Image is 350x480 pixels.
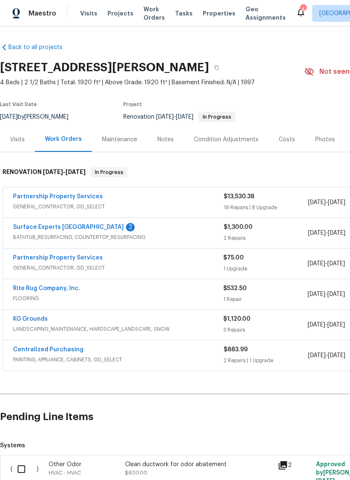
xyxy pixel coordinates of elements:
[13,316,48,322] a: KG Grounds
[223,255,244,261] span: $75.00
[279,135,295,144] div: Costs
[144,5,165,22] span: Work Orders
[13,355,224,364] span: PAINTING, APPLIANCE, CABINETS, OD_SELECT
[157,135,174,144] div: Notes
[209,60,224,75] button: Copy Address
[175,10,193,16] span: Tasks
[91,168,127,176] span: In Progress
[176,114,193,120] span: [DATE]
[126,223,135,231] div: 2
[224,234,308,242] div: 2 Repairs
[199,114,235,119] span: In Progress
[315,135,335,144] div: Photos
[223,265,307,273] div: 1 Upgrade
[13,194,103,200] a: Partnership Property Services
[308,321,345,329] span: -
[328,353,345,358] span: [DATE]
[123,102,142,107] span: Project
[125,460,273,469] div: Clean ductwork for odor abatement
[43,169,63,175] span: [DATE]
[49,462,81,467] span: Other Odor
[224,356,308,365] div: 2 Repairs | 1 Upgrade
[13,233,224,241] span: BATHTUB_RESURFACING, COUNTERTOP_RESURFACING
[308,322,325,328] span: [DATE]
[13,347,84,353] a: Centralized Purchasing
[308,200,326,205] span: [DATE]
[308,230,326,236] span: [DATE]
[327,322,345,328] span: [DATE]
[43,169,86,175] span: -
[10,135,25,144] div: Visits
[13,224,124,230] a: Surface Experts [GEOGRAPHIC_DATA]
[102,135,137,144] div: Maintenance
[194,135,259,144] div: Condition Adjustments
[308,261,325,267] span: [DATE]
[203,9,235,18] span: Properties
[308,259,345,268] span: -
[13,264,223,272] span: GENERAL_CONTRACTOR, OD_SELECT
[80,9,97,18] span: Visits
[123,114,235,120] span: Renovation
[224,224,253,230] span: $1,300.00
[223,326,307,334] div: 3 Repairs
[223,285,247,291] span: $532.50
[300,5,306,13] div: 4
[308,351,345,360] span: -
[45,135,82,143] div: Work Orders
[125,470,147,475] span: $600.00
[29,9,56,18] span: Maestro
[224,194,254,200] span: $13,530.38
[308,198,345,207] span: -
[278,460,311,470] div: 2
[13,325,223,333] span: LANDSCAPING_MAINTENANCE, HARDSCAPE_LANDSCAPE, SNOW
[49,470,81,475] span: HVAC - HVAC
[308,290,345,298] span: -
[327,291,345,297] span: [DATE]
[224,347,248,353] span: $883.99
[308,353,326,358] span: [DATE]
[156,114,193,120] span: -
[65,169,86,175] span: [DATE]
[246,5,286,22] span: Geo Assignments
[328,200,345,205] span: [DATE]
[224,203,308,212] div: 19 Repairs | 8 Upgrade
[13,202,224,211] span: GENERAL_CONTRACTOR, OD_SELECT
[3,167,86,177] h6: RENOVATION
[308,291,325,297] span: [DATE]
[327,261,345,267] span: [DATE]
[328,230,345,236] span: [DATE]
[13,285,80,291] a: Rite Rug Company, Inc.
[13,255,103,261] a: Partnership Property Services
[156,114,174,120] span: [DATE]
[223,316,251,322] span: $1,120.00
[107,9,133,18] span: Projects
[13,294,223,303] span: FLOORING
[308,229,345,237] span: -
[223,295,307,304] div: 1 Repair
